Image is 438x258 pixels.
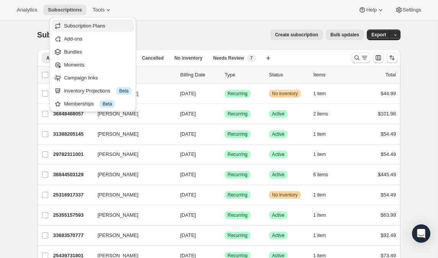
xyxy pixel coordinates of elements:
[53,88,396,99] div: 32820494425[PERSON_NAME][DATE]SuccessRecurringWarningNo inventory1 item$44.99
[53,211,91,219] p: 25355157593
[313,169,337,180] button: 6 items
[180,232,196,238] span: [DATE]
[313,149,334,160] button: 1 item
[412,224,430,243] div: Open Intercom Messenger
[180,212,196,218] span: [DATE]
[270,29,323,40] button: Create subscription
[98,171,138,178] span: [PERSON_NAME]
[213,55,244,61] span: Needs Review
[228,91,247,97] span: Recurring
[53,190,396,200] div: 25316917337[PERSON_NAME][DATE]SuccessRecurringWarningNo inventory1 item$54.49
[272,111,285,117] span: Active
[367,29,391,40] button: Export
[93,209,169,221] button: [PERSON_NAME]
[381,91,396,96] span: $44.99
[313,230,334,241] button: 1 item
[43,5,86,15] button: Subscriptions
[313,91,326,97] span: 1 item
[331,32,359,38] span: Bulk updates
[373,52,384,63] button: Customize table column order and visibility
[180,71,218,79] p: Billing Date
[180,192,196,198] span: [DATE]
[313,71,352,79] div: Items
[64,62,84,68] span: Moments
[352,52,370,63] button: Search and filter results
[52,19,134,32] button: Subscription Plans
[37,31,87,39] span: Subscriptions
[381,151,396,157] span: $54.49
[52,32,134,45] button: Add-ons
[180,91,196,96] span: [DATE]
[53,109,396,119] div: 36848468057[PERSON_NAME][DATE]SuccessRecurringSuccessActive2 items$101.98
[53,232,91,239] p: 33683570777
[53,149,396,160] div: 29782311001[PERSON_NAME][DATE]SuccessRecurringSuccessActive1 item$54.49
[93,7,104,13] span: Tools
[313,190,334,200] button: 1 item
[269,71,307,79] p: Status
[272,192,298,198] span: No inventory
[272,172,285,178] span: Active
[53,191,91,199] p: 25316917337
[381,232,396,238] span: $92.49
[228,111,247,117] span: Recurring
[93,169,169,181] button: [PERSON_NAME]
[64,23,105,29] span: Subscription Plans
[272,91,298,97] span: No inventory
[53,129,396,140] div: 31388205145[PERSON_NAME][DATE]SuccessRecurringSuccessActive1 item$54.49
[381,131,396,137] span: $54.49
[180,151,196,157] span: [DATE]
[64,87,132,95] div: Inventory Projections
[228,151,247,157] span: Recurring
[354,5,389,15] button: Help
[93,229,169,242] button: [PERSON_NAME]
[313,232,326,239] span: 1 item
[88,5,117,15] button: Tools
[228,192,247,198] span: Recurring
[119,88,129,94] span: Beta
[313,131,326,137] span: 1 item
[142,55,164,61] span: Cancelled
[98,130,138,138] span: [PERSON_NAME]
[387,52,397,63] button: Sort the results
[326,29,364,40] button: Bulk updates
[313,111,328,117] span: 2 items
[17,7,37,13] span: Analytics
[180,131,196,137] span: [DATE]
[381,192,396,198] span: $54.49
[371,32,386,38] span: Export
[93,148,169,161] button: [PERSON_NAME]
[386,71,396,79] p: Total
[180,172,196,177] span: [DATE]
[313,192,326,198] span: 1 item
[52,58,134,71] button: Moments
[275,32,318,38] span: Create subscription
[53,71,396,79] div: IDCustomerBilling DateTypeStatusItemsTotal
[391,5,426,15] button: Settings
[313,129,334,140] button: 1 item
[98,211,138,219] span: [PERSON_NAME]
[53,169,396,180] div: 36844503129[PERSON_NAME][DATE]SuccessRecurringSuccessActive6 items$445.49
[272,151,285,157] span: Active
[64,49,82,55] span: Bundles
[98,191,138,199] span: [PERSON_NAME]
[52,84,134,97] button: Inventory Projections
[313,88,334,99] button: 1 item
[378,111,396,117] span: $101.98
[53,151,91,158] p: 29782311001
[52,97,134,110] button: Memberships
[48,7,82,13] span: Subscriptions
[98,232,138,239] span: [PERSON_NAME]
[313,172,328,178] span: 6 items
[228,131,247,137] span: Recurring
[366,7,376,13] span: Help
[313,109,337,119] button: 2 items
[272,232,285,239] span: Active
[64,75,98,81] span: Campaign links
[272,131,285,137] span: Active
[64,100,132,108] div: Memberships
[52,71,134,84] button: Campaign links
[64,36,82,42] span: Add-ons
[228,172,247,178] span: Recurring
[313,151,326,157] span: 1 item
[378,172,396,177] span: $445.49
